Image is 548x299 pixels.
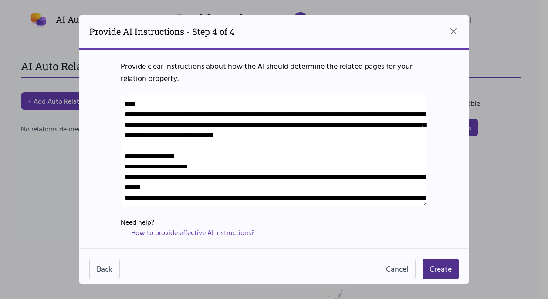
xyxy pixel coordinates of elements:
a: How to provide effective AI instructions? [131,227,254,238]
button: Back [89,259,120,279]
p: Provide clear instructions about how the AI should determine the related pages for your relation ... [121,60,427,84]
h3: Need help? [121,217,427,227]
h2: Provide AI Instructions - Step 4 of 4 [89,25,235,37]
button: Close dialog [448,26,459,37]
button: Create [423,259,459,279]
button: Cancel [379,259,416,279]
